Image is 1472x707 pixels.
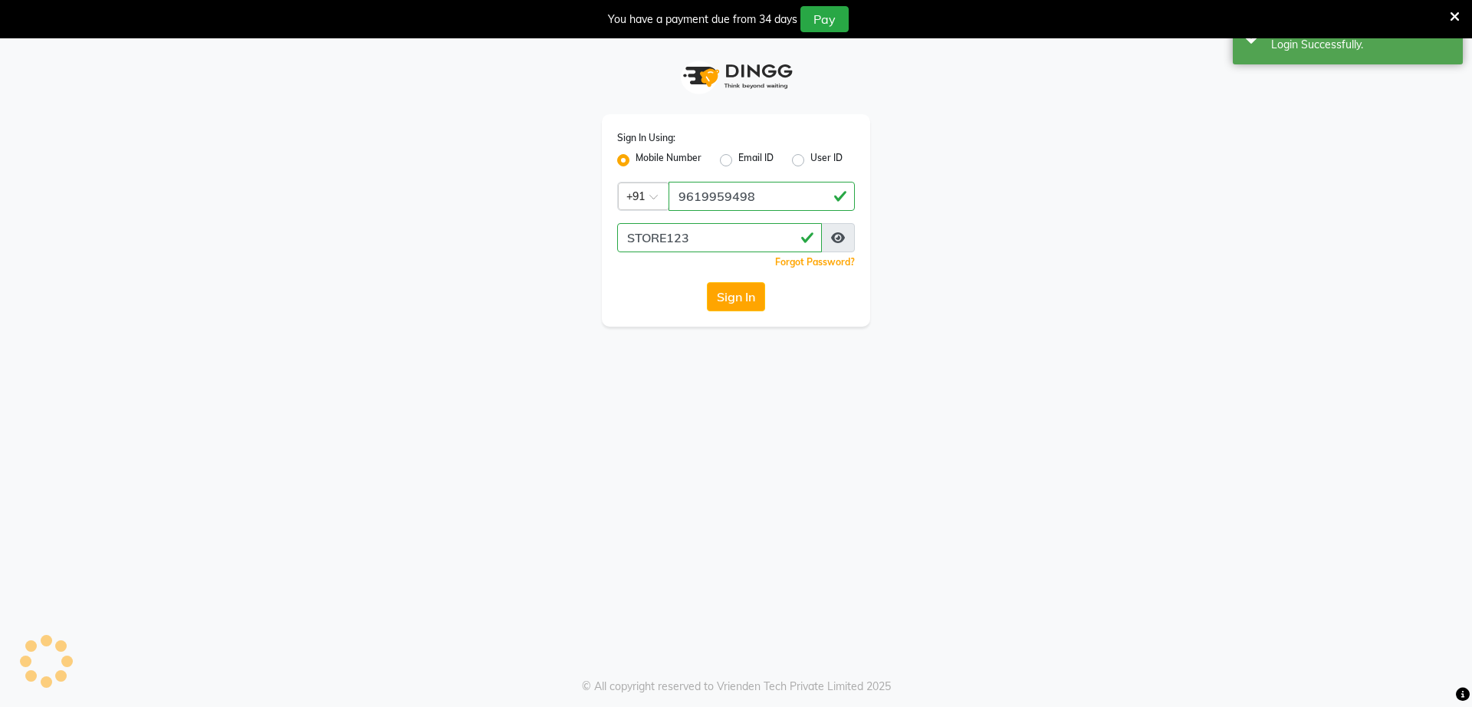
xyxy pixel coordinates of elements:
[636,151,701,169] label: Mobile Number
[675,54,797,99] img: logo1.svg
[1271,37,1451,53] div: Login Successfully.
[608,12,797,28] div: You have a payment due from 34 days
[738,151,774,169] label: Email ID
[617,131,675,145] label: Sign In Using:
[707,282,765,311] button: Sign In
[617,223,822,252] input: Username
[810,151,843,169] label: User ID
[775,256,855,268] a: Forgot Password?
[800,6,849,32] button: Pay
[669,182,855,211] input: Username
